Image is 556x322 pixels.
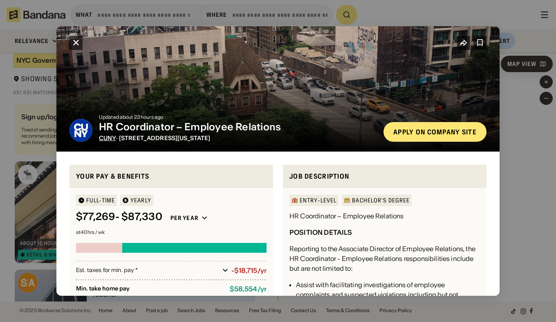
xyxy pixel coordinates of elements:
[300,197,336,203] div: Entry-Level
[76,266,219,274] div: Est. taxes for min. pay *
[99,135,377,142] div: · [STREET_ADDRESS][US_STATE]
[69,119,92,142] img: CUNY logo
[289,244,480,273] div: Reporting to the Associate Director of Employee Relations, the HR Coordinator - Employee Relation...
[289,171,480,181] div: Job Description
[99,115,377,120] div: Updated about 23 hours ago
[76,285,223,293] div: Min. take home pay
[76,211,162,223] div: $ 77,269 - $87,330
[170,214,198,222] div: Per year
[86,197,115,203] div: Full-time
[230,285,267,293] div: $ 58,554 / yr
[352,197,410,203] div: Bachelor's Degree
[289,211,404,221] div: HR Coordinator – Employee Relations
[231,267,267,274] div: -$18,715/yr
[76,230,267,235] div: at 40 hrs / wk
[130,197,151,203] div: YEARLY
[289,228,352,236] div: POSITION DETAILS
[76,171,267,181] div: Your pay & benefits
[393,129,477,135] div: Apply on company site
[99,134,116,142] a: CUNY
[99,121,377,133] div: HR Coordinator – Employee Relations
